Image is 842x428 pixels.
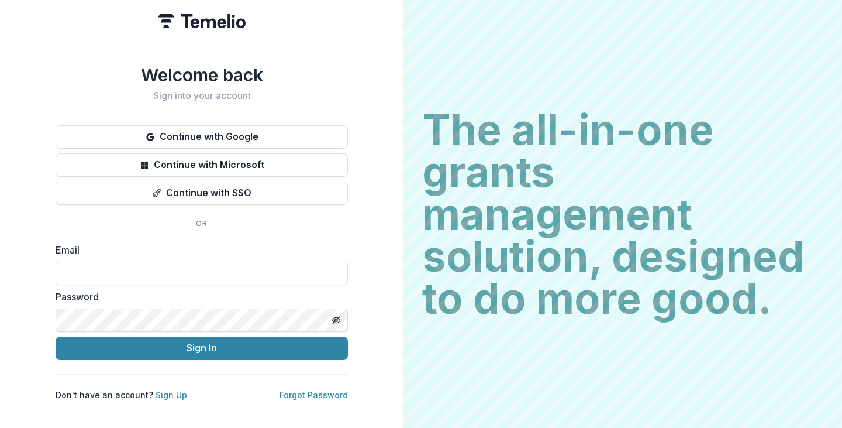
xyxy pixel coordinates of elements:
img: Temelio [158,14,246,28]
button: Sign In [56,337,348,360]
h2: Sign into your account [56,90,348,101]
button: Continue with Microsoft [56,153,348,177]
button: Continue with Google [56,125,348,149]
a: Sign Up [156,390,187,400]
button: Continue with SSO [56,182,348,205]
label: Password [56,290,341,304]
p: Don't have an account? [56,389,187,401]
a: Forgot Password [279,390,348,400]
label: Email [56,243,341,257]
h1: Welcome back [56,64,348,85]
button: Toggle password visibility [327,311,346,330]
